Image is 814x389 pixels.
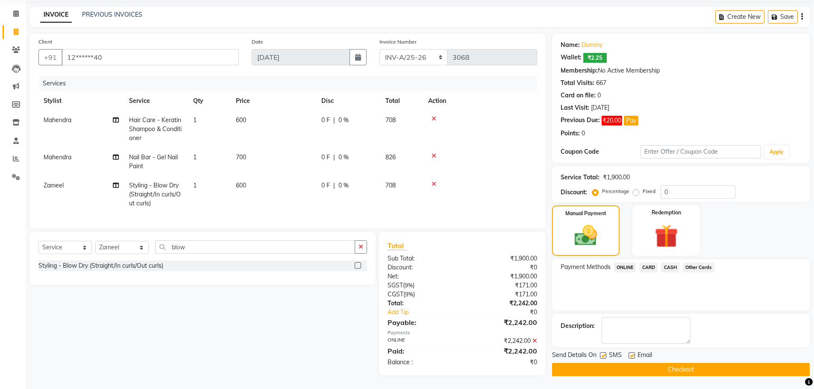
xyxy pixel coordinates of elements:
div: 667 [596,79,606,88]
th: Price [231,91,316,111]
span: Styling - Blow Dry (Straight/In curls/Out curls) [129,181,181,207]
div: ( ) [381,281,462,290]
div: ₹2,242.00 [462,317,544,328]
span: SMS [609,351,622,361]
div: Description: [561,322,595,331]
button: Apply [764,146,789,158]
span: 0 F [321,116,330,125]
div: Previous Due: [561,116,600,126]
input: Enter Offer / Coupon Code [641,145,761,158]
span: 708 [385,116,396,124]
th: Disc [316,91,380,111]
span: 1 [193,153,197,161]
th: Action [423,91,537,111]
img: _gift.svg [647,222,685,251]
div: Payments [388,329,537,336]
span: 0 F [321,181,330,190]
div: 0 [597,91,601,100]
div: Paid: [381,346,462,356]
span: 700 [236,153,246,161]
input: Search by Name/Mobile/Email/Code [62,49,239,65]
span: ₹20.00 [602,116,622,126]
div: Name: [561,41,580,50]
span: ₹2.25 [583,53,607,63]
div: No Active Membership [561,66,801,75]
th: Qty [188,91,231,111]
div: Discount: [381,263,462,272]
div: Discount: [561,188,587,197]
div: ₹2,242.00 [462,336,544,345]
label: Redemption [652,209,681,216]
div: ONLINE [381,336,462,345]
span: SGST [388,281,403,289]
span: 9% [405,291,413,298]
span: 9% [405,282,413,289]
span: 600 [236,116,246,124]
div: ₹0 [462,358,544,367]
span: 826 [385,153,396,161]
div: Payable: [381,317,462,328]
label: Client [38,38,52,46]
button: Save [768,10,798,23]
span: 0 % [338,181,349,190]
span: Mahendra [44,116,71,124]
span: | [333,153,335,162]
div: Coupon Code [561,147,641,156]
button: +91 [38,49,62,65]
div: Card on file: [561,91,596,100]
div: Service Total: [561,173,599,182]
input: Search or Scan [155,240,355,254]
span: Payment Methods [561,263,611,272]
span: | [333,116,335,125]
div: ₹0 [476,308,544,317]
a: INVOICE [40,7,72,23]
th: Service [124,91,188,111]
span: Other Cards [683,263,714,272]
span: Total [388,241,407,250]
label: Fixed [643,187,655,195]
div: Net: [381,272,462,281]
div: Last Visit: [561,103,589,112]
img: _cash.svg [567,222,604,249]
div: Points: [561,129,580,138]
span: Mahendra [44,153,71,161]
button: Create New [715,10,764,23]
div: Styling - Blow Dry (Straight/In curls/Out curls) [38,261,163,270]
span: 1 [193,116,197,124]
span: 708 [385,181,396,189]
span: CASH [661,263,679,272]
span: 0 % [338,153,349,162]
div: ₹1,900.00 [462,272,544,281]
div: Wallet: [561,53,582,63]
span: Nail Bar - Gel Nail Paint [129,153,178,170]
a: Add Tip [381,308,476,317]
div: 0 [582,129,585,138]
label: Percentage [602,187,629,195]
div: ₹2,242.00 [462,346,544,356]
div: Sub Total: [381,254,462,263]
div: ₹1,900.00 [603,173,630,182]
span: CGST [388,290,403,298]
label: Invoice Number [379,38,417,46]
span: CARD [639,263,658,272]
div: [DATE] [591,103,609,112]
th: Total [380,91,423,111]
div: ₹171.00 [462,281,544,290]
div: Total: [381,299,462,308]
div: ₹1,900.00 [462,254,544,263]
span: 1 [193,181,197,189]
th: Stylist [38,91,124,111]
div: ( ) [381,290,462,299]
span: | [333,181,335,190]
span: 600 [236,181,246,189]
span: Hair Care - Keratin Shampoo & Conditioner [129,116,182,142]
div: Membership: [561,66,598,75]
div: ₹2,242.00 [462,299,544,308]
span: 0 % [338,116,349,125]
span: Email [638,351,652,361]
button: Pay [624,116,638,126]
a: Dummy [582,41,602,50]
label: Date [252,38,263,46]
button: Checkout [552,363,810,376]
span: Zameel [44,181,64,189]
